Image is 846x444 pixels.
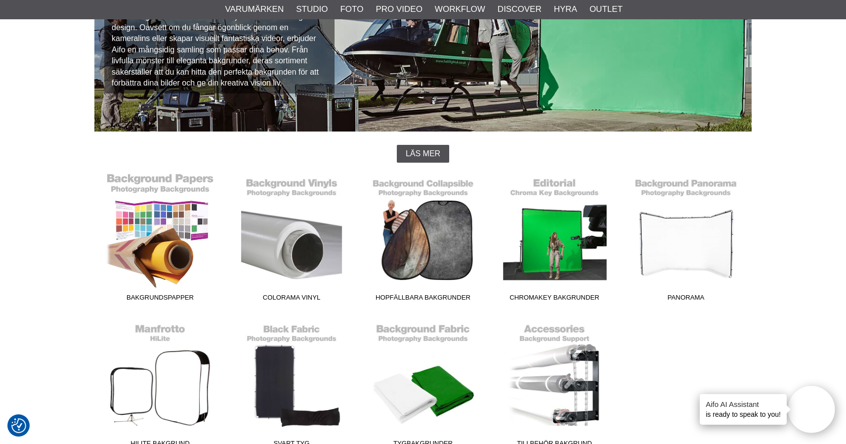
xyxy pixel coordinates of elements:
a: Varumärken [225,3,284,16]
button: Samtyckesinställningar [11,417,26,435]
a: Chromakey Bakgrunder [489,173,620,306]
a: Workflow [435,3,485,16]
a: Studio [296,3,328,16]
a: Bakgrundspapper [94,173,226,306]
span: Chromakey Bakgrunder [489,293,620,306]
span: Panorama [620,293,752,306]
span: Bakgrundspapper [94,293,226,306]
img: Revisit consent button [11,418,26,433]
a: Foto [340,3,363,16]
span: Läs mer [406,149,440,158]
a: Panorama [620,173,752,306]
span: Hopfällbara Bakgrunder [357,293,489,306]
span: Colorama Vinyl [226,293,357,306]
h4: Aifo AI Assistant [706,399,781,409]
div: is ready to speak to you! [700,394,787,425]
a: Outlet [590,3,623,16]
a: Hyra [554,3,577,16]
a: Pro Video [376,3,422,16]
a: Colorama Vinyl [226,173,357,306]
a: Hopfällbara Bakgrunder [357,173,489,306]
a: Discover [498,3,542,16]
